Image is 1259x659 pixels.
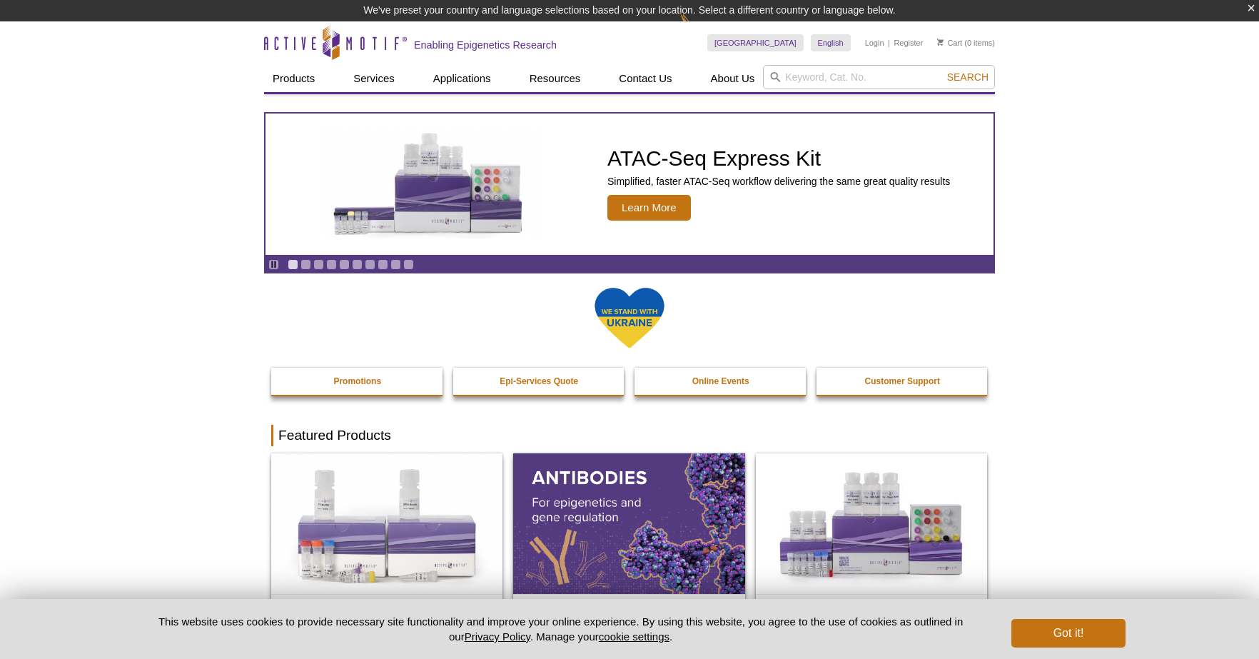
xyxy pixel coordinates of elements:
[339,259,350,270] a: Go to slide 5
[500,376,578,386] strong: Epi-Services Quote
[266,114,993,255] a: ATAC-Seq Express Kit ATAC-Seq Express Kit Simplified, faster ATAC-Seq workflow delivering the sam...
[763,65,995,89] input: Keyword, Cat. No.
[264,65,323,92] a: Products
[763,598,980,620] h2: CUT&Tag-IT Express Assay Kit
[607,195,691,221] span: Learn More
[702,65,764,92] a: About Us
[692,376,749,386] strong: Online Events
[312,130,547,238] img: ATAC-Seq Express Kit
[133,614,988,644] p: This website uses cookies to provide necessary site functionality and improve your online experie...
[894,38,923,48] a: Register
[513,453,744,593] img: All Antibodies
[607,148,950,169] h2: ATAC-Seq Express Kit
[333,376,381,386] strong: Promotions
[1011,619,1126,648] button: Got it!
[888,34,890,51] li: |
[453,368,626,395] a: Epi-Services Quote
[520,598,737,620] h2: Antibodies
[599,630,669,643] button: cookie settings
[271,368,444,395] a: Promotions
[937,38,962,48] a: Cart
[943,71,993,84] button: Search
[278,598,495,620] h2: DNA Library Prep Kit for Illumina
[266,114,993,255] article: ATAC-Seq Express Kit
[403,259,414,270] a: Go to slide 10
[300,259,311,270] a: Go to slide 2
[947,71,989,83] span: Search
[271,425,988,446] h2: Featured Products
[465,630,530,643] a: Privacy Policy
[288,259,298,270] a: Go to slide 1
[756,453,987,593] img: CUT&Tag-IT® Express Assay Kit
[610,65,680,92] a: Contact Us
[271,453,502,593] img: DNA Library Prep Kit for Illumina
[352,259,363,270] a: Go to slide 6
[268,259,279,270] a: Toggle autoplay
[414,39,557,51] h2: Enabling Epigenetics Research
[937,39,944,46] img: Your Cart
[378,259,388,270] a: Go to slide 8
[594,286,665,350] img: We Stand With Ukraine
[811,34,851,51] a: English
[937,34,995,51] li: (0 items)
[326,259,337,270] a: Go to slide 4
[345,65,403,92] a: Services
[865,376,940,386] strong: Customer Support
[634,368,807,395] a: Online Events
[679,11,717,44] img: Change Here
[390,259,401,270] a: Go to slide 9
[865,38,884,48] a: Login
[521,65,590,92] a: Resources
[816,368,989,395] a: Customer Support
[707,34,804,51] a: [GEOGRAPHIC_DATA]
[425,65,500,92] a: Applications
[365,259,375,270] a: Go to slide 7
[313,259,324,270] a: Go to slide 3
[607,175,950,188] p: Simplified, faster ATAC-Seq workflow delivering the same great quality results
